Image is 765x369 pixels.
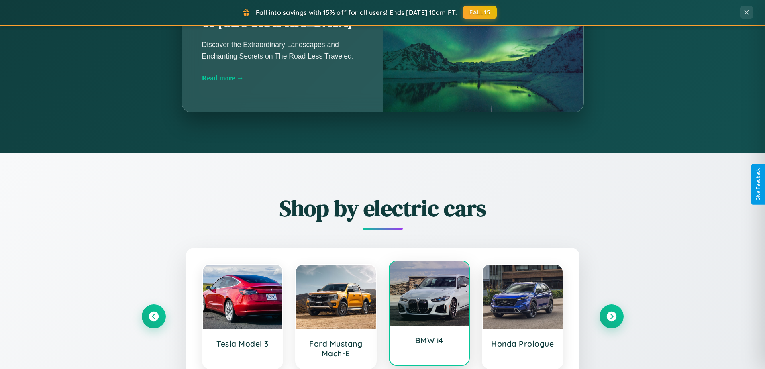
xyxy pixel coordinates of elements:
[202,74,363,82] div: Read more →
[463,6,497,19] button: FALL15
[304,339,368,358] h3: Ford Mustang Mach-E
[755,168,761,201] div: Give Feedback
[491,339,555,349] h3: Honda Prologue
[202,39,363,61] p: Discover the Extraordinary Landscapes and Enchanting Secrets on The Road Less Traveled.
[256,8,457,16] span: Fall into savings with 15% off for all users! Ends [DATE] 10am PT.
[398,336,461,345] h3: BMW i4
[142,193,624,224] h2: Shop by electric cars
[211,339,275,349] h3: Tesla Model 3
